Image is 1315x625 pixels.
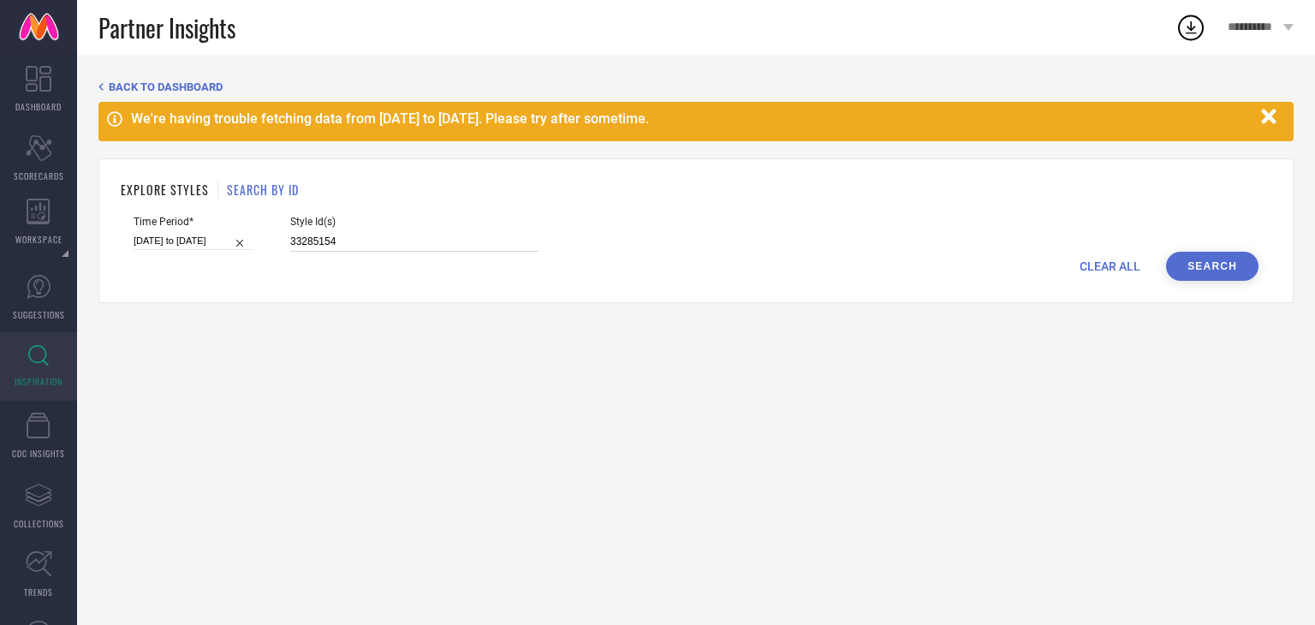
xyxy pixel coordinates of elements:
span: Style Id(s) [290,216,538,228]
span: WORKSPACE [15,233,62,246]
span: CLEAR ALL [1080,259,1140,273]
span: Partner Insights [98,10,235,45]
div: We're having trouble fetching data from [DATE] to [DATE]. Please try after sometime. [131,110,1253,127]
span: COLLECTIONS [14,517,64,530]
h1: SEARCH BY ID [227,181,299,199]
span: INSPIRATION [15,375,62,388]
span: Time Period* [134,216,252,228]
span: TRENDS [24,586,53,598]
h1: EXPLORE STYLES [121,181,209,199]
span: SUGGESTIONS [13,308,65,321]
input: Enter comma separated style ids e.g. 12345, 67890 [290,232,538,252]
div: Back TO Dashboard [98,80,1294,93]
button: Search [1166,252,1258,281]
div: Open download list [1175,12,1206,43]
input: Select time period [134,232,252,250]
span: CDC INSIGHTS [12,447,65,460]
span: DASHBOARD [15,100,62,113]
span: BACK TO DASHBOARD [109,80,223,93]
span: SCORECARDS [14,170,64,182]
